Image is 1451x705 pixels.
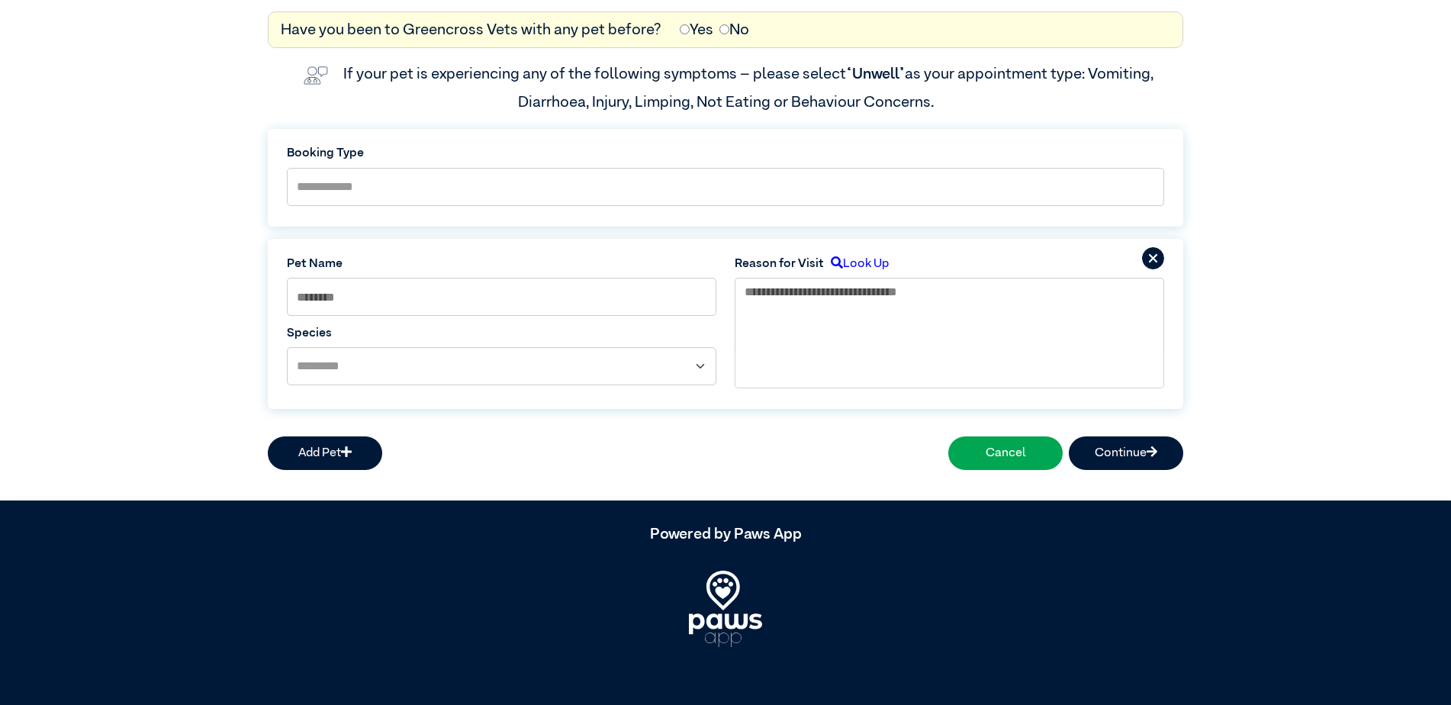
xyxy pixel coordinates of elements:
input: No [719,24,729,34]
h5: Powered by Paws App [268,525,1183,543]
label: Look Up [824,255,889,273]
label: Reason for Visit [735,255,824,273]
label: If your pet is experiencing any of the following symptoms – please select as your appointment typ... [343,66,1157,109]
button: Continue [1069,436,1183,470]
label: Pet Name [287,255,716,273]
label: Have you been to Greencross Vets with any pet before? [281,18,661,41]
label: Booking Type [287,144,1164,163]
label: No [719,18,749,41]
span: “Unwell” [846,66,905,82]
input: Yes [680,24,690,34]
img: PawsApp [689,571,762,647]
img: vet [298,60,334,91]
label: Species [287,324,716,343]
button: Add Pet [268,436,382,470]
button: Cancel [948,436,1063,470]
label: Yes [680,18,713,41]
